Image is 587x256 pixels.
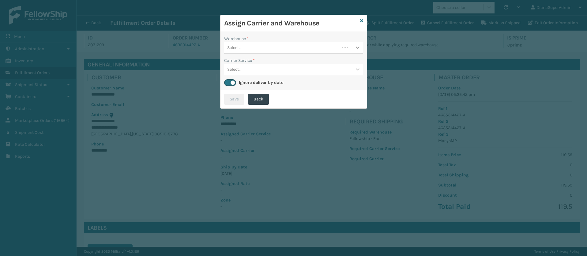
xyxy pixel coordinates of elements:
[224,19,358,28] h3: Assign Carrier and Warehouse
[248,94,269,105] button: Back
[224,94,244,105] button: Save
[224,36,249,42] label: Warehouse
[239,80,283,85] label: Ignore deliver by date
[224,57,255,64] label: Carrier Service
[227,44,242,51] div: Select...
[227,66,242,73] div: Select...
